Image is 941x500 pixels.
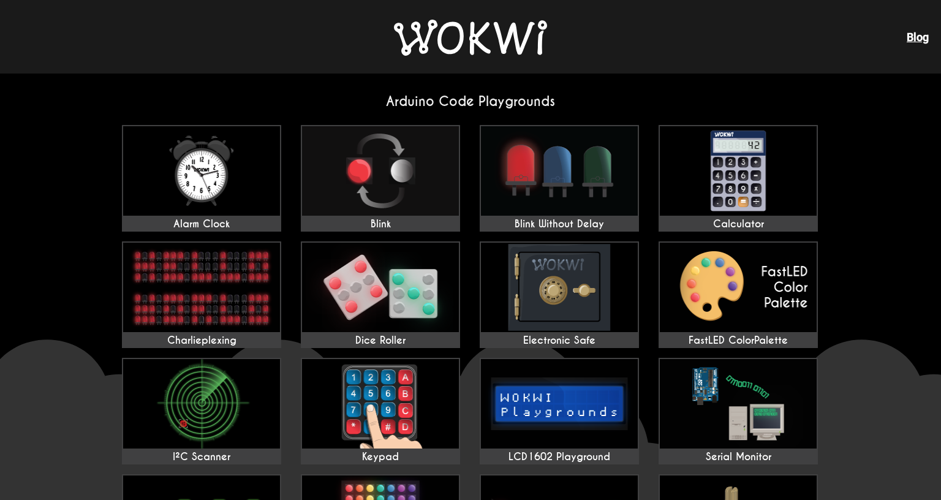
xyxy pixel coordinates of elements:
[122,125,281,232] a: Alarm Clock
[480,358,639,464] a: LCD1602 Playground
[481,218,638,230] div: Blink Without Delay
[480,125,639,232] a: Blink Without Delay
[660,218,817,230] div: Calculator
[123,359,280,449] img: I²C Scanner
[481,243,638,332] img: Electronic Safe
[659,241,818,348] a: FastLED ColorPalette
[302,359,459,449] img: Keypad
[301,358,460,464] a: Keypad
[660,451,817,463] div: Serial Monitor
[660,243,817,332] img: FastLED ColorPalette
[302,335,459,347] div: Dice Roller
[660,359,817,449] img: Serial Monitor
[123,218,280,230] div: Alarm Clock
[122,358,281,464] a: I²C Scanner
[481,126,638,216] img: Blink Without Delay
[302,218,459,230] div: Blink
[301,241,460,348] a: Dice Roller
[481,335,638,347] div: Electronic Safe
[123,243,280,332] img: Charlieplexing
[302,126,459,216] img: Blink
[480,241,639,348] a: Electronic Safe
[660,126,817,216] img: Calculator
[123,335,280,347] div: Charlieplexing
[302,243,459,332] img: Dice Roller
[481,451,638,463] div: LCD1602 Playground
[112,93,829,110] h2: Arduino Code Playgrounds
[394,20,547,56] img: Wokwi
[659,125,818,232] a: Calculator
[481,359,638,449] img: LCD1602 Playground
[123,126,280,216] img: Alarm Clock
[907,31,929,44] a: Blog
[301,125,460,232] a: Blink
[123,451,280,463] div: I²C Scanner
[659,358,818,464] a: Serial Monitor
[302,451,459,463] div: Keypad
[122,241,281,348] a: Charlieplexing
[660,335,817,347] div: FastLED ColorPalette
